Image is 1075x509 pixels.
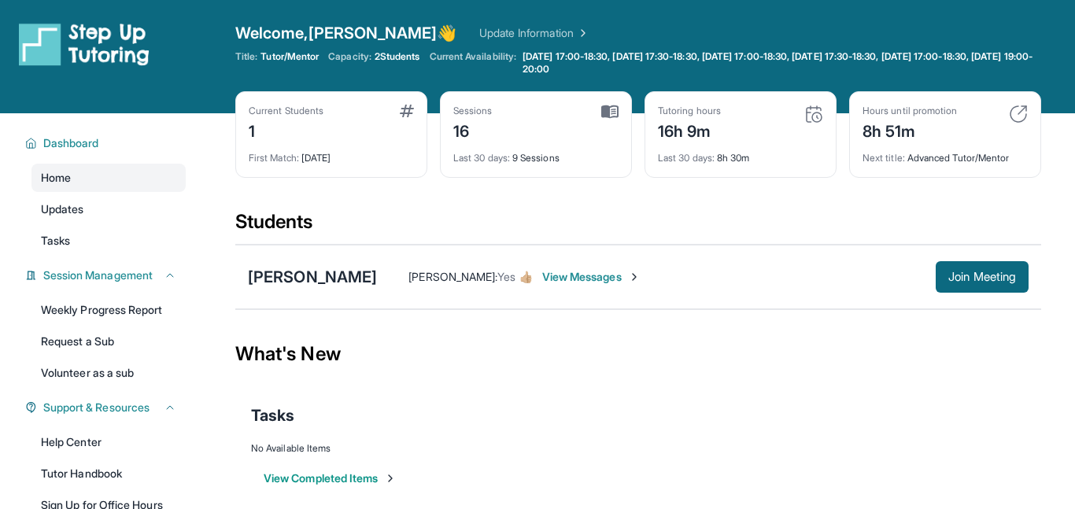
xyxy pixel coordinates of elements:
div: Tutoring hours [658,105,721,117]
button: Join Meeting [936,261,1029,293]
img: card [601,105,619,119]
span: View Messages [542,269,641,285]
div: 9 Sessions [453,142,619,164]
span: Current Availability: [430,50,516,76]
img: card [1009,105,1028,124]
a: Volunteer as a sub [31,359,186,387]
div: [PERSON_NAME] [248,266,377,288]
span: Session Management [43,267,153,283]
span: Next title : [863,152,905,164]
button: Dashboard [37,135,176,151]
div: Students [235,209,1041,244]
img: Chevron Right [574,25,589,41]
a: Weekly Progress Report [31,296,186,324]
span: Tasks [251,404,294,426]
div: 16 [453,117,493,142]
a: Tasks [31,227,186,255]
img: Chevron-Right [628,271,641,283]
div: 8h 51m [863,117,957,142]
img: card [400,105,414,117]
a: Updates [31,195,186,223]
span: Yes 👍🏼 [497,270,532,283]
div: Sessions [453,105,493,117]
a: Request a Sub [31,327,186,356]
span: Home [41,170,71,186]
a: Home [31,164,186,192]
span: Last 30 days : [658,152,715,164]
span: 2 Students [375,50,420,63]
div: [DATE] [249,142,414,164]
img: logo [19,22,150,66]
span: [PERSON_NAME] : [408,270,497,283]
a: Tutor Handbook [31,459,186,488]
span: First Match : [249,152,299,164]
div: Advanced Tutor/Mentor [863,142,1028,164]
span: Tutor/Mentor [260,50,319,63]
span: Join Meeting [948,272,1016,282]
span: Dashboard [43,135,99,151]
div: 1 [249,117,323,142]
span: [DATE] 17:00-18:30, [DATE] 17:30-18:30, [DATE] 17:00-18:30, [DATE] 17:30-18:30, [DATE] 17:00-18:3... [523,50,1038,76]
button: Support & Resources [37,400,176,415]
div: 8h 30m [658,142,823,164]
span: Title: [235,50,257,63]
span: Last 30 days : [453,152,510,164]
span: Support & Resources [43,400,150,415]
div: No Available Items [251,442,1025,455]
a: [DATE] 17:00-18:30, [DATE] 17:30-18:30, [DATE] 17:00-18:30, [DATE] 17:30-18:30, [DATE] 17:00-18:3... [519,50,1041,76]
div: Hours until promotion [863,105,957,117]
span: Updates [41,201,84,217]
div: What's New [235,319,1041,389]
div: 16h 9m [658,117,721,142]
span: Capacity: [328,50,371,63]
span: Welcome, [PERSON_NAME] 👋 [235,22,457,44]
img: card [804,105,823,124]
div: Current Students [249,105,323,117]
span: Tasks [41,233,70,249]
a: Update Information [479,25,589,41]
button: View Completed Items [264,470,397,486]
button: Session Management [37,267,176,283]
a: Help Center [31,428,186,456]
